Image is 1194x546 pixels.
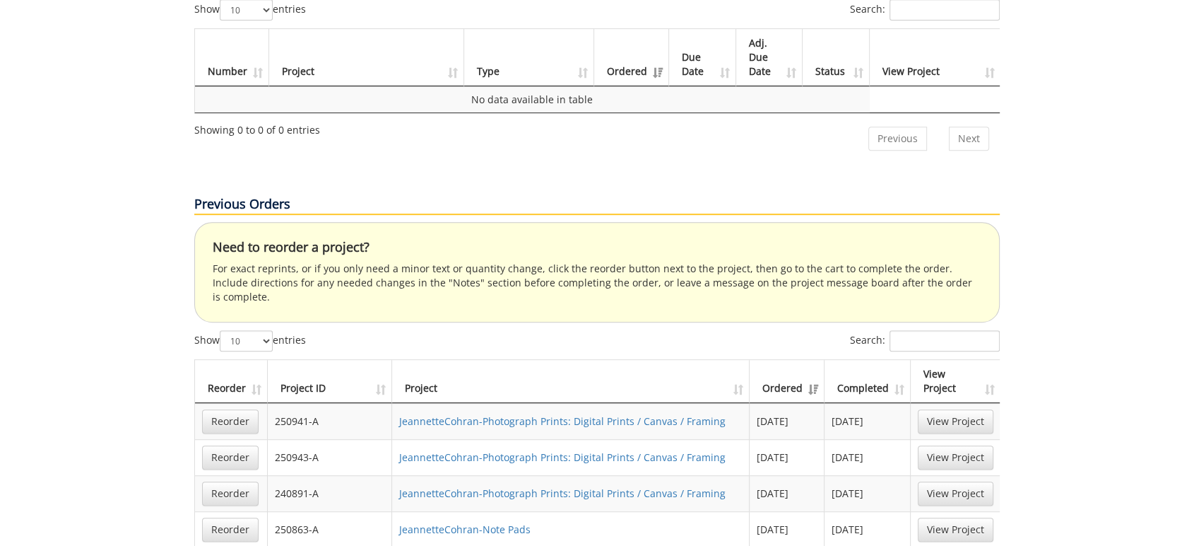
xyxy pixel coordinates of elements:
[194,330,306,352] label: Show entries
[750,403,824,439] td: [DATE]
[750,439,824,475] td: [DATE]
[464,29,595,86] th: Type: activate to sort column ascending
[918,409,993,434] a: View Project
[399,451,726,464] a: JeannetteCohran-Photograph Prints: Digital Prints / Canvas / Framing
[202,446,259,470] a: Reorder
[918,446,993,470] a: View Project
[213,262,981,304] p: For exact reprints, or if you only need a minor text or quantity change, click the reorder button...
[268,439,392,475] td: 250943-A
[268,360,392,403] th: Project ID: activate to sort column ascending
[220,330,273,352] select: Showentries
[399,487,726,500] a: JeannetteCohran-Photograph Prints: Digital Prints / Canvas / Framing
[736,29,803,86] th: Adj. Due Date: activate to sort column ascending
[868,127,927,151] a: Previous
[399,414,726,428] a: JeannetteCohran-Photograph Prints: Digital Prints / Canvas / Framing
[202,518,259,542] a: Reorder
[195,360,268,403] th: Reorder: activate to sort column ascending
[194,195,1000,215] p: Previous Orders
[824,360,911,403] th: Completed: activate to sort column ascending
[870,29,1000,86] th: View Project: activate to sort column ascending
[750,360,824,403] th: Ordered: activate to sort column ascending
[202,482,259,506] a: Reorder
[669,29,735,86] th: Due Date: activate to sort column ascending
[750,475,824,511] td: [DATE]
[268,475,392,511] td: 240891-A
[824,439,911,475] td: [DATE]
[918,518,993,542] a: View Project
[195,86,870,112] td: No data available in table
[824,475,911,511] td: [DATE]
[824,403,911,439] td: [DATE]
[889,330,1000,352] input: Search:
[803,29,870,86] th: Status: activate to sort column ascending
[202,409,259,434] a: Reorder
[194,117,320,137] div: Showing 0 to 0 of 0 entries
[213,240,981,255] h4: Need to reorder a project?
[269,29,464,86] th: Project: activate to sort column ascending
[594,29,669,86] th: Ordered: activate to sort column ascending
[195,29,269,86] th: Number: activate to sort column ascending
[392,360,750,403] th: Project: activate to sort column ascending
[911,360,1000,403] th: View Project: activate to sort column ascending
[850,330,1000,352] label: Search:
[949,127,989,151] a: Next
[399,523,531,536] a: JeannetteCohran-Note Pads
[268,403,392,439] td: 250941-A
[918,482,993,506] a: View Project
